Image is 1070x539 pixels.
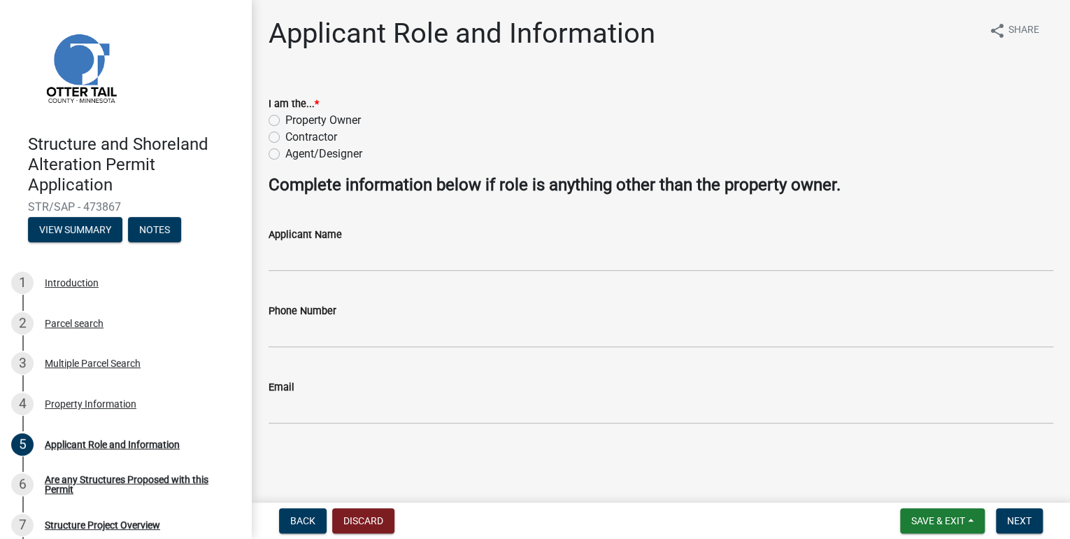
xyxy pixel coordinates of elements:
img: Otter Tail County, Minnesota [28,15,133,120]
button: Save & Exit [900,508,985,533]
div: Are any Structures Proposed with this Permit [45,475,229,494]
div: Introduction [45,278,99,288]
div: 5 [11,433,34,456]
label: Applicant Name [269,230,342,240]
div: 4 [11,393,34,415]
button: shareShare [978,17,1050,44]
i: share [989,22,1006,39]
div: 7 [11,514,34,536]
div: Property Information [45,399,136,409]
label: Property Owner [285,112,361,129]
span: Share [1008,22,1039,39]
button: Discard [332,508,394,533]
span: Next [1007,515,1032,526]
button: Back [279,508,327,533]
wm-modal-confirm: Summary [28,225,122,237]
label: Agent/Designer [285,146,362,162]
strong: Complete information below if role is anything other than the property owner. [269,175,841,195]
h1: Applicant Role and Information [269,17,655,50]
h4: Structure and Shoreland Alteration Permit Application [28,134,241,195]
span: STR/SAP - 473867 [28,200,224,213]
wm-modal-confirm: Notes [128,225,181,237]
label: Contractor [285,129,337,146]
div: Applicant Role and Information [45,440,180,449]
div: 1 [11,272,34,294]
div: 6 [11,473,34,496]
label: Email [269,383,294,393]
div: Parcel search [45,318,104,328]
div: Structure Project Overview [45,520,160,530]
div: 3 [11,352,34,374]
button: View Summary [28,217,122,242]
span: Back [290,515,315,526]
button: Next [996,508,1043,533]
div: 2 [11,312,34,335]
label: I am the... [269,99,319,109]
button: Notes [128,217,181,242]
span: Save & Exit [911,515,965,526]
div: Multiple Parcel Search [45,358,141,368]
label: Phone Number [269,307,336,316]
